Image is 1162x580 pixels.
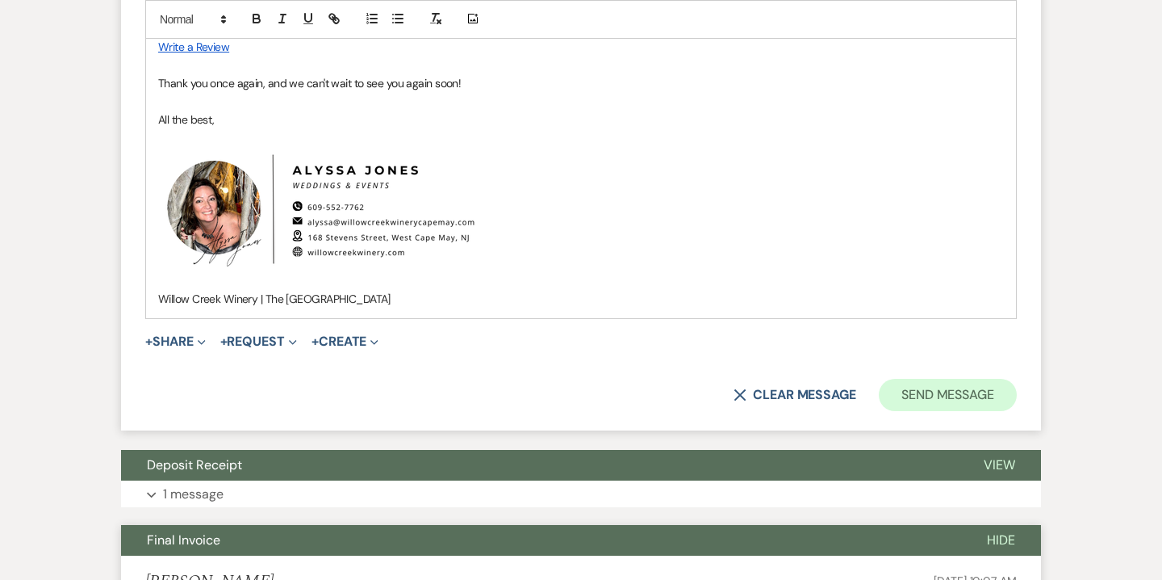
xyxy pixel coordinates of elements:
[121,450,958,481] button: Deposit Receipt
[158,40,229,54] a: Write a Review
[147,456,242,473] span: Deposit Receipt
[158,111,1004,128] p: All the best,
[311,335,378,348] button: Create
[220,335,228,348] span: +
[121,481,1041,508] button: 1 message
[958,450,1041,481] button: View
[145,335,153,348] span: +
[163,484,224,505] p: 1 message
[984,456,1015,473] span: View
[145,335,206,348] button: Share
[987,532,1015,548] span: Hide
[961,525,1041,556] button: Hide
[158,290,1004,308] p: Willow Creek Winery | The [GEOGRAPHIC_DATA]
[147,532,220,548] span: Final Invoice
[879,379,1017,411] button: Send Message
[311,335,319,348] span: +
[220,335,297,348] button: Request
[734,389,856,401] button: Clear message
[158,76,461,90] span: Thank you once again, and we can't wait to see you again soon!
[121,525,961,556] button: Final Invoice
